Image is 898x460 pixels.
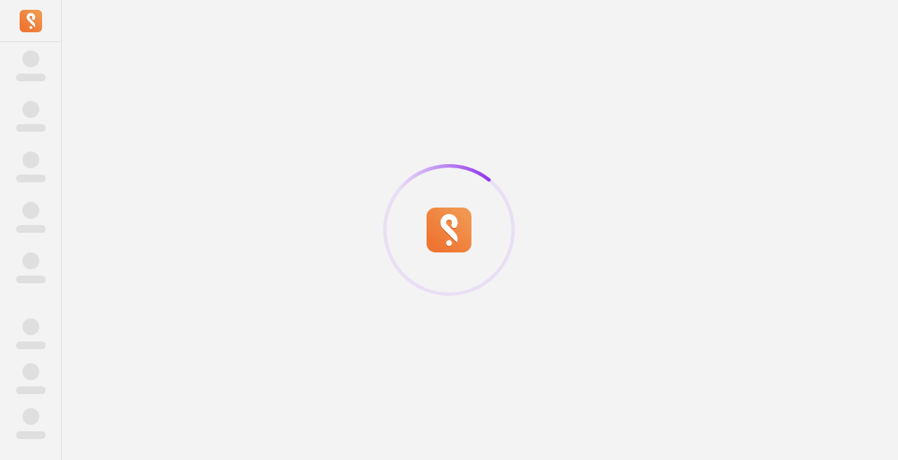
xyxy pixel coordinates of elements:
span: ‌ [16,175,46,182]
span: ‌ [16,74,46,81]
span: ‌ [22,408,39,425]
span: ‌ [22,50,39,67]
span: ‌ [16,124,46,132]
span: ‌ [22,202,39,219]
span: ‌ [16,225,46,233]
span: ‌ [16,276,46,283]
span: ‌ [22,101,39,118]
span: ‌ [22,318,39,335]
span: ‌ [16,431,46,439]
span: ‌ [16,386,46,394]
span: ‌ [22,363,39,380]
span: ‌ [22,151,39,168]
span: ‌ [22,252,39,269]
span: ‌ [16,341,46,349]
